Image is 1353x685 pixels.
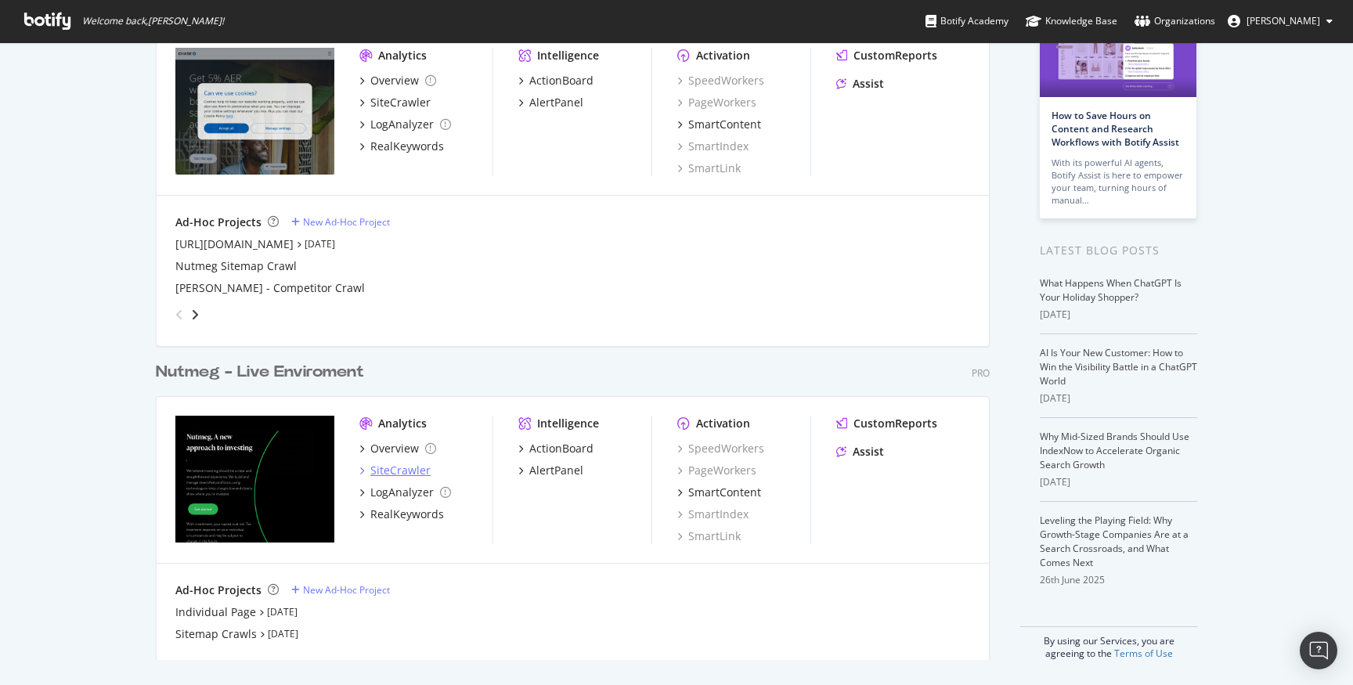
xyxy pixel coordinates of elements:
div: angle-left [169,302,189,327]
span: Leigh Briars [1247,14,1320,27]
div: [DATE] [1040,475,1197,489]
a: Sitemap Crawls [175,626,257,642]
a: New Ad-Hoc Project [291,583,390,597]
a: Why Mid-Sized Brands Should Use IndexNow to Accelerate Organic Search Growth [1040,430,1189,471]
div: SmartContent [688,485,761,500]
div: ActionBoard [529,441,594,456]
div: Analytics [378,416,427,431]
a: [PERSON_NAME] - Competitor Crawl [175,280,365,296]
a: SmartIndex [677,507,749,522]
div: Latest Blog Posts [1040,242,1197,259]
a: Assist [836,444,884,460]
div: Overview [370,441,419,456]
a: [DATE] [305,237,335,251]
a: AlertPanel [518,95,583,110]
div: Ad-Hoc Projects [175,582,262,598]
div: Activation [696,48,750,63]
a: Nutmeg Sitemap Crawl [175,258,297,274]
a: How to Save Hours on Content and Research Workflows with Botify Assist [1052,109,1179,149]
a: ActionBoard [518,73,594,88]
img: https://www.chase.co.uk [175,48,334,175]
a: RealKeywords [359,507,444,522]
div: [DATE] [1040,308,1197,322]
a: LogAnalyzer [359,117,451,132]
div: By using our Services, you are agreeing to the [1020,626,1197,660]
div: SiteCrawler [370,95,431,110]
a: AI Is Your New Customer: How to Win the Visibility Battle in a ChatGPT World [1040,346,1197,388]
a: SpeedWorkers [677,441,764,456]
div: SmartContent [688,117,761,132]
div: LogAnalyzer [370,485,434,500]
a: What Happens When ChatGPT Is Your Holiday Shopper? [1040,276,1182,304]
a: SpeedWorkers [677,73,764,88]
a: Nutmeg - Live Enviroment [156,361,370,384]
div: Intelligence [537,416,599,431]
a: SmartContent [677,485,761,500]
div: Nutmeg - Live Enviroment [156,361,364,384]
a: SiteCrawler [359,463,431,478]
a: AlertPanel [518,463,583,478]
a: SmartContent [677,117,761,132]
a: SiteCrawler [359,95,431,110]
div: angle-right [189,307,200,323]
div: Knowledge Base [1026,13,1117,29]
div: Ad-Hoc Projects [175,215,262,230]
div: AlertPanel [529,95,583,110]
div: Pro [972,366,990,380]
a: ActionBoard [518,441,594,456]
div: Individual Page [175,604,256,620]
div: Organizations [1135,13,1215,29]
a: Leveling the Playing Field: Why Growth-Stage Companies Are at a Search Crossroads, and What Comes... [1040,514,1189,569]
a: SmartLink [677,528,741,544]
div: New Ad-Hoc Project [303,215,390,229]
img: www.nutmeg.com/ [175,416,334,543]
button: [PERSON_NAME] [1215,9,1345,34]
img: How to Save Hours on Content and Research Workflows with Botify Assist [1040,15,1196,97]
div: New Ad-Hoc Project [303,583,390,597]
a: LogAnalyzer [359,485,451,500]
a: New Ad-Hoc Project [291,215,390,229]
a: RealKeywords [359,139,444,154]
div: Overview [370,73,419,88]
a: Assist [836,76,884,92]
div: Activation [696,416,750,431]
div: Open Intercom Messenger [1300,632,1337,669]
div: LogAnalyzer [370,117,434,132]
a: PageWorkers [677,463,756,478]
div: AlertPanel [529,463,583,478]
div: RealKeywords [370,139,444,154]
div: With its powerful AI agents, Botify Assist is here to empower your team, turning hours of manual… [1052,157,1185,207]
a: SmartLink [677,160,741,176]
a: CustomReports [836,48,937,63]
div: [DATE] [1040,391,1197,406]
a: [URL][DOMAIN_NAME] [175,236,294,252]
div: 26th June 2025 [1040,573,1197,587]
a: SmartIndex [677,139,749,154]
div: Assist [853,76,884,92]
div: SiteCrawler [370,463,431,478]
a: CustomReports [836,416,937,431]
span: Welcome back, [PERSON_NAME] ! [82,15,224,27]
div: Botify Academy [925,13,1008,29]
div: CustomReports [853,416,937,431]
div: RealKeywords [370,507,444,522]
div: Assist [853,444,884,460]
a: Overview [359,441,436,456]
div: ActionBoard [529,73,594,88]
div: Analytics [378,48,427,63]
a: Terms of Use [1114,647,1173,660]
a: PageWorkers [677,95,756,110]
div: CustomReports [853,48,937,63]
